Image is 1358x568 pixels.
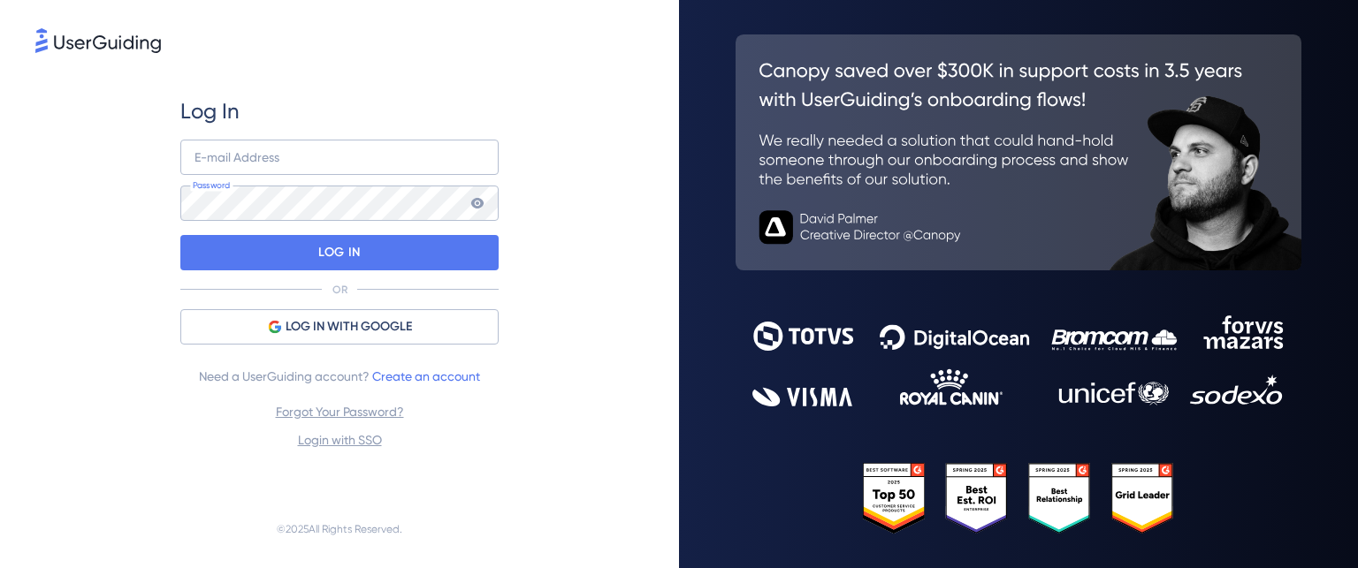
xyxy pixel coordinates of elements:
img: 25303e33045975176eb484905ab012ff.svg [863,463,1174,534]
a: Login with SSO [298,433,382,447]
img: 9302ce2ac39453076f5bc0f2f2ca889b.svg [752,315,1285,405]
span: © 2025 All Rights Reserved. [277,519,402,540]
a: Forgot Your Password? [276,405,404,419]
img: 26c0aa7c25a843aed4baddd2b5e0fa68.svg [736,34,1301,271]
input: example@company.com [180,140,499,175]
p: OR [332,283,347,297]
img: 8faab4ba6bc7696a72372aa768b0286c.svg [35,28,161,53]
span: Log In [180,97,240,125]
p: LOG IN [318,239,360,267]
a: Create an account [372,369,480,383]
span: LOG IN WITH GOOGLE [286,316,412,337]
span: Need a UserGuiding account? [199,366,480,387]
